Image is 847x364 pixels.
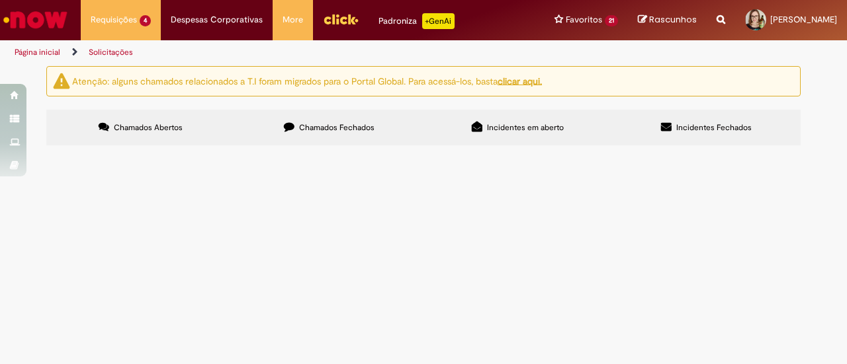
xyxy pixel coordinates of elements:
[379,13,455,29] div: Padroniza
[114,122,183,133] span: Chamados Abertos
[323,9,359,29] img: click_logo_yellow_360x200.png
[566,13,602,26] span: Favoritos
[72,75,542,87] ng-bind-html: Atenção: alguns chamados relacionados a T.I foram migrados para o Portal Global. Para acessá-los,...
[605,15,618,26] span: 21
[676,122,752,133] span: Incidentes Fechados
[422,13,455,29] p: +GenAi
[10,40,555,65] ul: Trilhas de página
[487,122,564,133] span: Incidentes em aberto
[649,13,697,26] span: Rascunhos
[89,47,133,57] a: Solicitações
[171,13,263,26] span: Despesas Corporativas
[283,13,303,26] span: More
[1,7,69,33] img: ServiceNow
[299,122,375,133] span: Chamados Fechados
[498,75,542,87] a: clicar aqui.
[770,14,837,25] span: [PERSON_NAME]
[638,14,697,26] a: Rascunhos
[140,15,151,26] span: 4
[15,47,60,57] a: Página inicial
[91,13,137,26] span: Requisições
